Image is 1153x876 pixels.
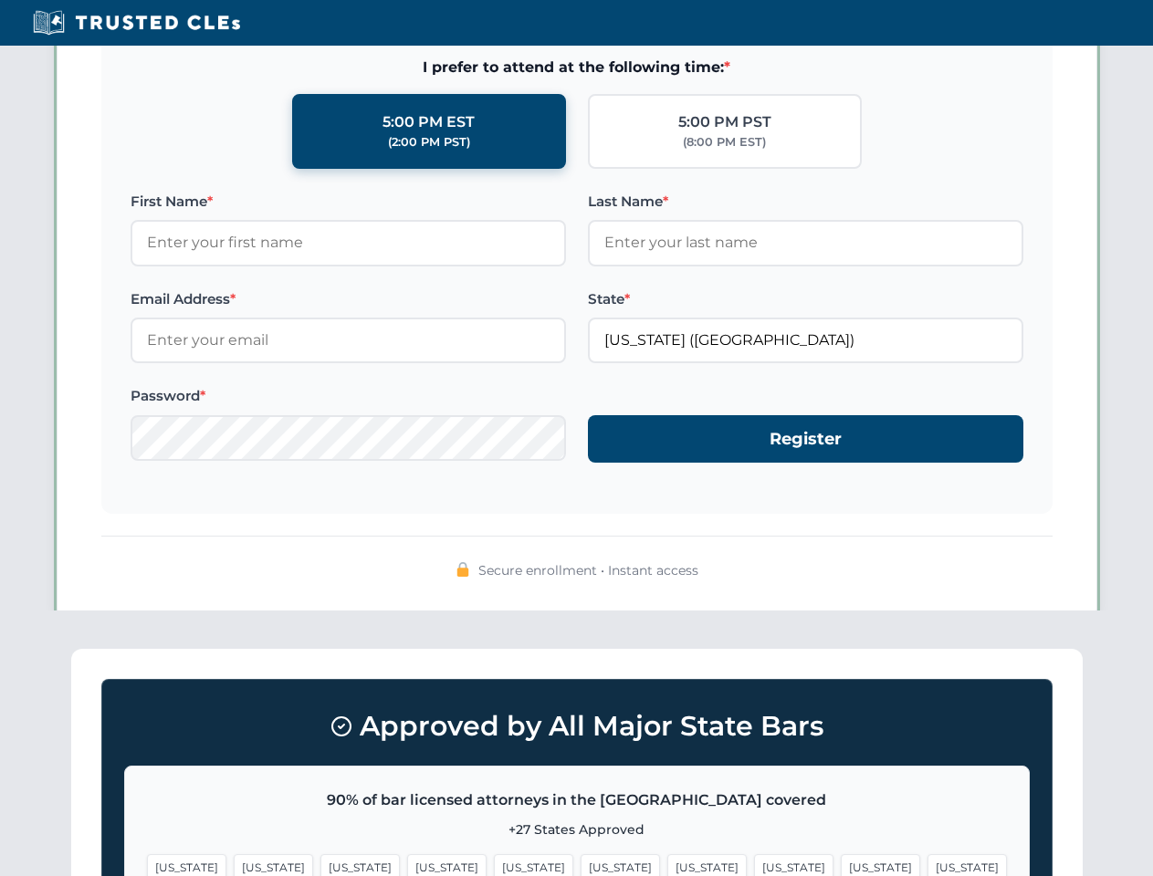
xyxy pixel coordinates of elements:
[131,220,566,266] input: Enter your first name
[588,318,1023,363] input: Louisiana (LA)
[131,56,1023,79] span: I prefer to attend at the following time:
[588,191,1023,213] label: Last Name
[456,562,470,577] img: 🔒
[388,133,470,151] div: (2:00 PM PST)
[588,220,1023,266] input: Enter your last name
[147,819,1007,839] p: +27 States Approved
[478,560,698,580] span: Secure enrollment • Instant access
[588,415,1023,464] button: Register
[147,788,1007,812] p: 90% of bar licensed attorneys in the [GEOGRAPHIC_DATA] covered
[124,702,1030,751] h3: Approved by All Major State Bars
[131,191,566,213] label: First Name
[131,318,566,363] input: Enter your email
[131,288,566,310] label: Email Address
[678,110,771,134] div: 5:00 PM PST
[588,288,1023,310] label: State
[683,133,766,151] div: (8:00 PM EST)
[131,385,566,407] label: Password
[383,110,475,134] div: 5:00 PM EST
[27,9,246,36] img: Trusted CLEs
